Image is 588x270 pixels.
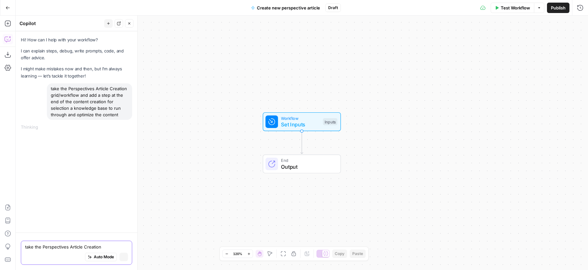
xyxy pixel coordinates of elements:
div: Thinking [21,124,132,130]
span: End [281,157,334,163]
button: Test Workflow [491,3,534,13]
button: Copy [332,249,347,258]
div: Copilot [20,20,102,27]
span: Paste [352,251,363,257]
span: Create new perspective article [257,5,320,11]
span: Copy [335,251,344,257]
button: Auto Mode [85,253,117,261]
span: Workflow [281,115,320,121]
span: Set Inputs [281,121,320,128]
div: ... [38,124,42,130]
p: I might make mistakes now and then, but I’m always learning — let’s tackle it together! [21,65,132,79]
span: Publish [551,5,566,11]
button: Paste [350,249,366,258]
g: Edge from start to end [301,131,303,154]
p: Hi! How can I help with your workflow? [21,36,132,43]
span: Output [281,163,334,171]
span: Test Workflow [501,5,530,11]
span: 120% [233,251,242,256]
span: Draft [328,5,338,11]
span: Auto Mode [94,254,114,260]
p: I can explain steps, debug, write prompts, code, and offer advice. [21,48,132,61]
div: WorkflowSet InputsInputs [241,112,362,131]
button: Publish [547,3,569,13]
div: take the Perspectives Article Creation grid/workflow and add a step at the end of the content cre... [47,83,132,120]
div: EndOutput [241,155,362,174]
button: Create new perspective article [247,3,324,13]
div: Inputs [323,118,337,125]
